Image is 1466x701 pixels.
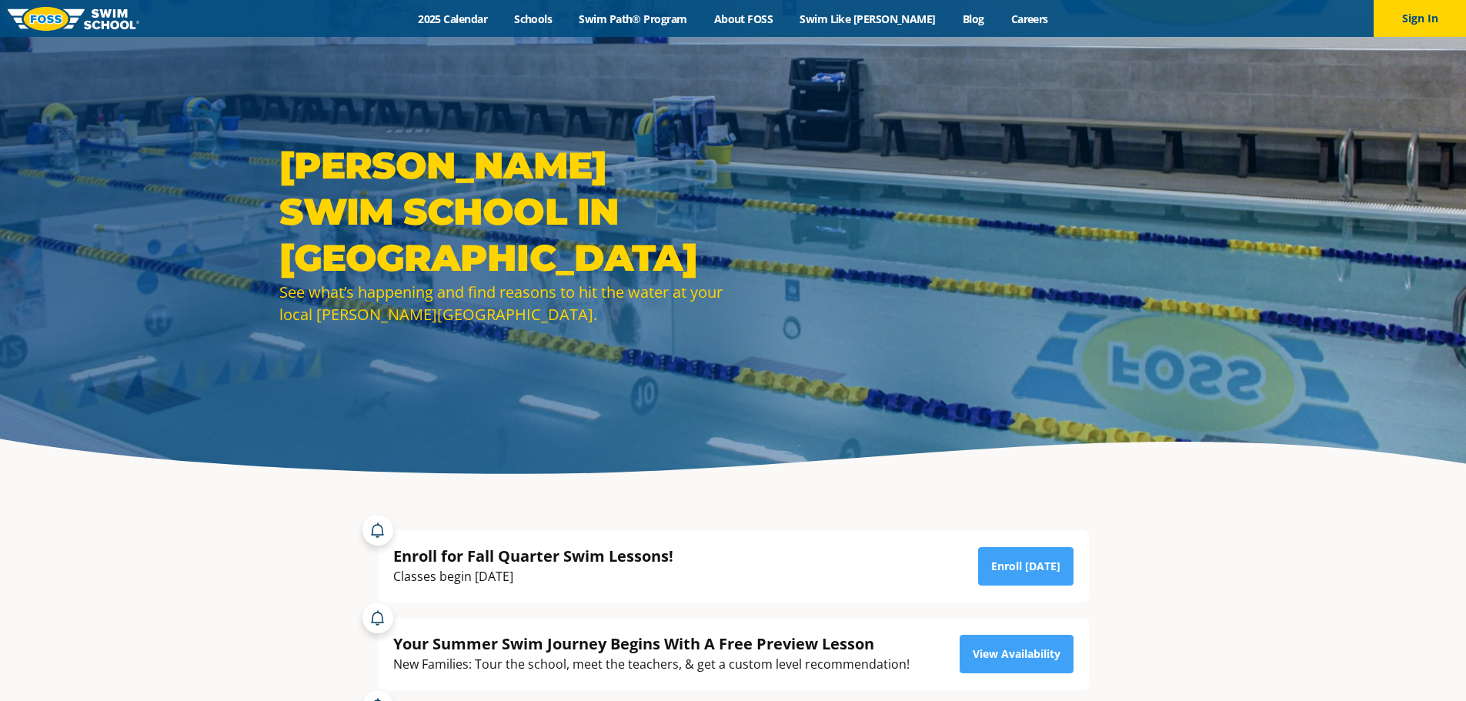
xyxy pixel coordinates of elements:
a: Enroll [DATE] [978,547,1074,586]
div: New Families: Tour the school, meet the teachers, & get a custom level recommendation! [393,654,910,675]
a: View Availability [960,635,1074,673]
div: Your Summer Swim Journey Begins With A Free Preview Lesson [393,633,910,654]
img: FOSS Swim School Logo [8,7,139,31]
a: Blog [949,12,997,26]
a: About FOSS [700,12,786,26]
a: Schools [501,12,566,26]
div: Enroll for Fall Quarter Swim Lessons! [393,546,673,566]
a: Swim Path® Program [566,12,700,26]
div: Classes begin [DATE] [393,566,673,587]
a: Swim Like [PERSON_NAME] [786,12,950,26]
h1: [PERSON_NAME] Swim School in [GEOGRAPHIC_DATA] [279,142,726,281]
a: Careers [997,12,1061,26]
a: 2025 Calendar [405,12,501,26]
div: See what’s happening and find reasons to hit the water at your local [PERSON_NAME][GEOGRAPHIC_DATA]. [279,281,726,325]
